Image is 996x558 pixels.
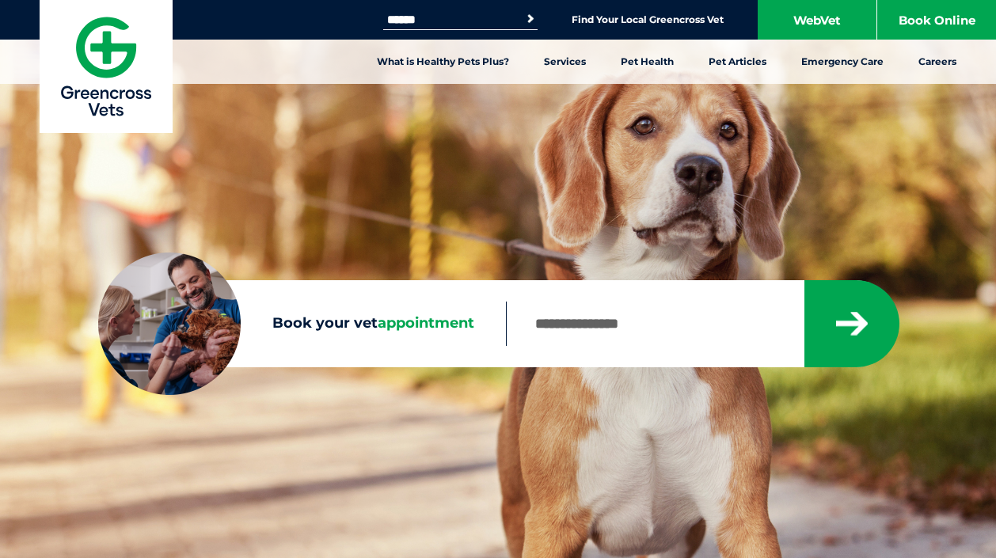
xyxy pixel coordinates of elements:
a: What is Healthy Pets Plus? [359,40,527,84]
a: Pet Articles [691,40,784,84]
label: Book your vet [98,312,506,336]
a: Find Your Local Greencross Vet [572,13,724,26]
a: Pet Health [603,40,691,84]
a: Services [527,40,603,84]
a: Careers [901,40,974,84]
button: Search [523,11,538,27]
a: Emergency Care [784,40,901,84]
span: appointment [378,314,474,332]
